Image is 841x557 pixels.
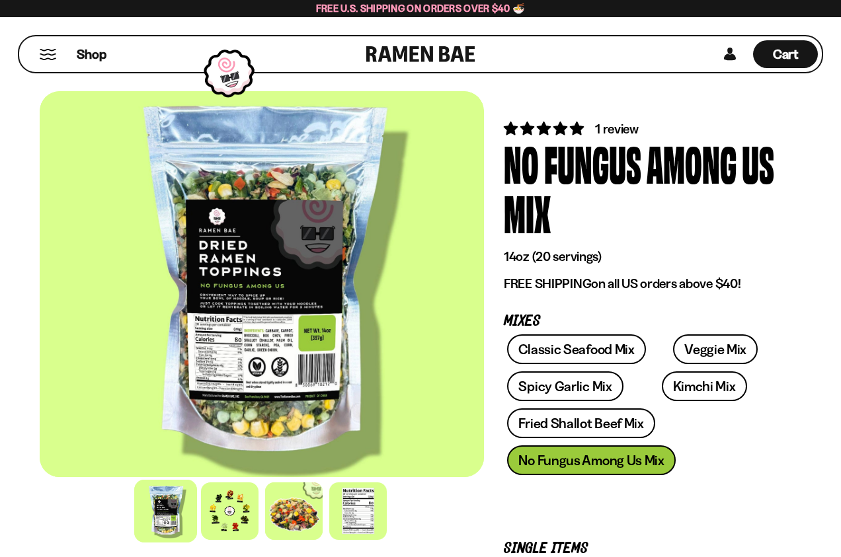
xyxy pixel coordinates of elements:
[316,2,526,15] span: Free U.S. Shipping on Orders over $40 🍜
[742,138,774,188] div: Us
[595,121,639,137] span: 1 review
[504,188,551,237] div: Mix
[647,138,737,188] div: Among
[504,276,591,291] strong: FREE SHIPPING
[504,248,781,265] p: 14oz (20 servings)
[504,542,781,555] p: Single Items
[507,408,655,438] a: Fried Shallot Beef Mix
[39,49,57,60] button: Mobile Menu Trigger
[773,46,799,62] span: Cart
[673,334,758,364] a: Veggie Mix
[504,120,586,137] span: 5.00 stars
[753,36,818,72] div: Cart
[544,138,641,188] div: Fungus
[77,46,106,63] span: Shop
[662,371,747,401] a: Kimchi Mix
[504,315,781,328] p: Mixes
[507,334,645,364] a: Classic Seafood Mix
[77,40,106,68] a: Shop
[504,138,539,188] div: No
[507,371,623,401] a: Spicy Garlic Mix
[504,276,781,292] p: on all US orders above $40!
